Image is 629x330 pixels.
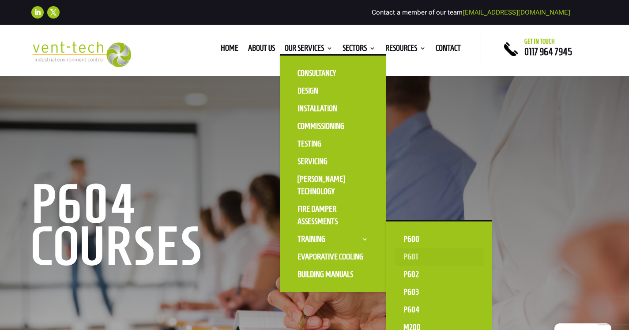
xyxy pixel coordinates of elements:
[343,45,376,55] a: Sectors
[385,45,426,55] a: Resources
[395,248,483,266] a: P601
[289,153,377,170] a: Servicing
[395,266,483,283] a: P602
[31,183,301,272] h1: P604 Courses
[289,266,377,283] a: Building Manuals
[47,6,60,19] a: Follow on X
[436,45,461,55] a: Contact
[395,230,483,248] a: P600
[524,46,572,57] a: 0117 964 7945
[289,64,377,82] a: Consultancy
[289,100,377,117] a: Installation
[289,200,377,230] a: Fire Damper Assessments
[289,82,377,100] a: Design
[289,170,377,200] a: [PERSON_NAME] Technology
[395,301,483,319] a: P604
[289,117,377,135] a: Commissioning
[289,230,377,248] a: Training
[248,45,275,55] a: About us
[31,41,131,67] img: 2023-09-27T08_35_16.549ZVENT-TECH---Clear-background
[463,8,570,16] a: [EMAIL_ADDRESS][DOMAIN_NAME]
[31,6,44,19] a: Follow on LinkedIn
[285,45,333,55] a: Our Services
[524,38,555,45] span: Get in touch
[395,283,483,301] a: P603
[289,135,377,153] a: Testing
[221,45,238,55] a: Home
[289,248,377,266] a: Evaporative Cooling
[372,8,570,16] span: Contact a member of our team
